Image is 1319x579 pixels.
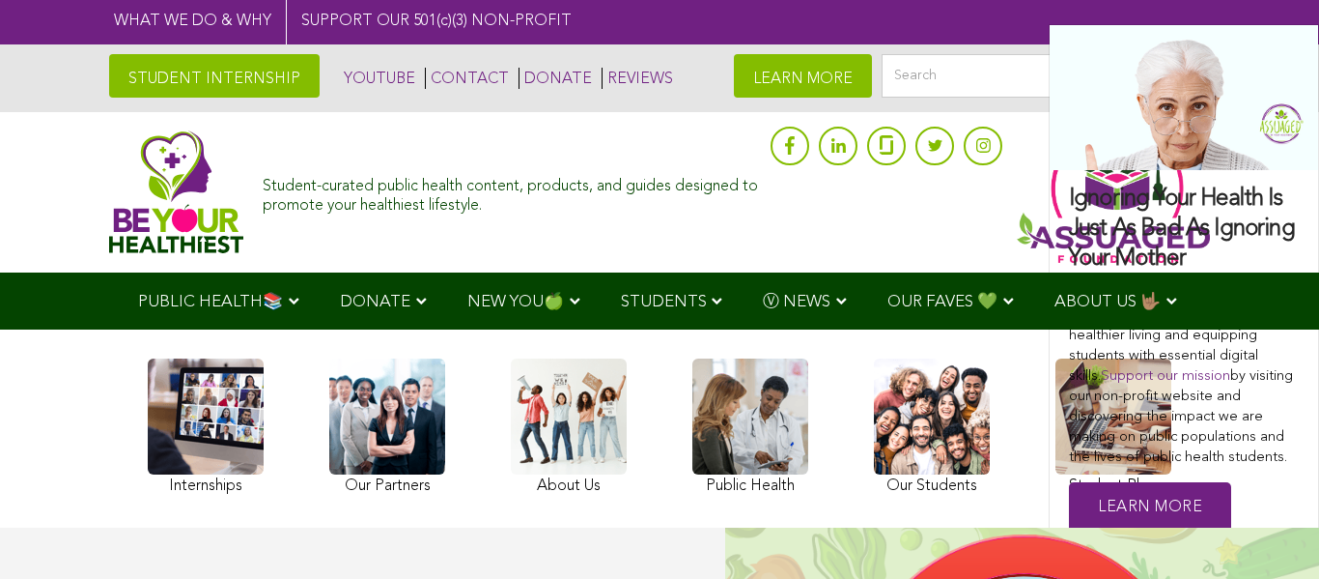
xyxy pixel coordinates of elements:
span: OUR FAVES 💚 [887,294,997,310]
a: REVIEWS [602,68,673,89]
div: Student-curated public health content, products, and guides designed to promote your healthiest l... [263,168,761,215]
div: Navigation Menu [109,273,1210,330]
span: DONATE [340,294,410,310]
a: DONATE [519,68,592,89]
img: Assuaged [109,130,243,253]
a: CONTACT [425,68,509,89]
a: LEARN MORE [734,54,872,98]
span: NEW YOU🍏 [467,294,564,310]
span: STUDENTS [621,294,707,310]
img: glassdoor [880,135,893,155]
span: Ⓥ NEWS [763,294,830,310]
iframe: Chat Widget [1222,486,1319,579]
a: STUDENT INTERNSHIP [109,54,320,98]
a: Learn More [1069,482,1231,534]
img: Assuaged App [1017,122,1210,263]
span: PUBLIC HEALTH📚 [138,294,283,310]
input: Search [882,54,1210,98]
span: ABOUT US 🤟🏽 [1054,294,1161,310]
a: YOUTUBE [339,68,415,89]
